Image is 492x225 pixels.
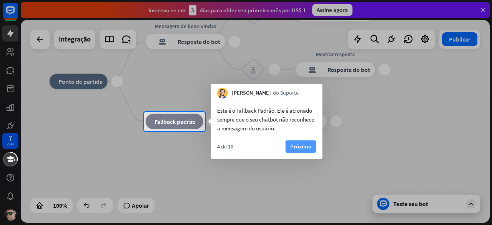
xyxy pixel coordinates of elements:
[217,107,314,132] font: Este é o Fallback Padrão. Ele é acionado sempre que o seu chatbot não reconhece a mensagem do usu...
[286,140,316,153] button: Próximo
[290,143,311,150] font: Próximo
[155,118,196,125] font: Fallback padrão
[232,89,271,96] font: [PERSON_NAME]
[6,3,29,26] button: Abra o widget de bate-papo do LiveChat
[217,143,233,150] font: 4 de 10
[273,89,299,96] font: do Suporte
